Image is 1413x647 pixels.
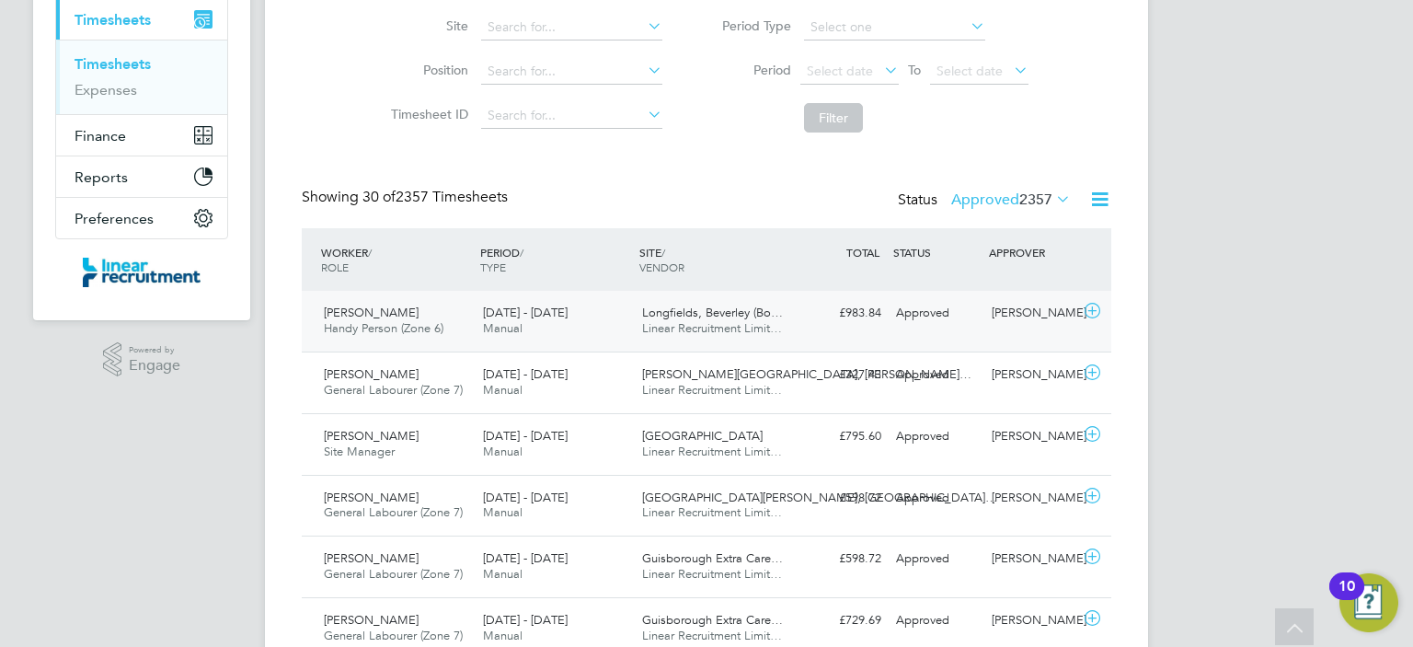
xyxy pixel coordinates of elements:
[75,55,151,73] a: Timesheets
[324,428,419,444] span: [PERSON_NAME]
[642,566,782,582] span: Linear Recruitment Limit…
[480,260,506,274] span: TYPE
[483,612,568,628] span: [DATE] - [DATE]
[642,504,782,520] span: Linear Recruitment Limit…
[984,544,1080,574] div: [PERSON_NAME]
[321,260,349,274] span: ROLE
[889,483,984,514] div: Approved
[642,612,783,628] span: Guisborough Extra Care…
[793,298,889,329] div: £983.84
[889,298,984,329] div: Approved
[708,62,791,78] label: Period
[362,188,396,206] span: 30 of
[804,15,985,40] input: Select one
[56,40,227,114] div: Timesheets
[642,305,783,320] span: Longfields, Beverley (Bo…
[1339,573,1398,632] button: Open Resource Center, 10 new notifications
[1019,191,1052,209] span: 2357
[481,59,662,85] input: Search for...
[56,198,227,238] button: Preferences
[324,612,419,628] span: [PERSON_NAME]
[483,305,568,320] span: [DATE] - [DATE]
[483,566,523,582] span: Manual
[324,550,419,566] span: [PERSON_NAME]
[83,258,201,287] img: linearrecruitment-logo-retina.png
[302,188,511,207] div: Showing
[483,504,523,520] span: Manual
[483,628,523,643] span: Manual
[483,490,568,505] span: [DATE] - [DATE]
[481,103,662,129] input: Search for...
[708,17,791,34] label: Period Type
[846,245,879,260] span: TOTAL
[661,245,665,260] span: /
[324,305,419,320] span: [PERSON_NAME]
[385,106,468,122] label: Timesheet ID
[75,127,126,144] span: Finance
[936,63,1003,79] span: Select date
[807,63,873,79] span: Select date
[984,606,1080,636] div: [PERSON_NAME]
[902,58,926,82] span: To
[1338,586,1355,610] div: 10
[520,245,523,260] span: /
[984,236,1080,269] div: APPROVER
[793,360,889,390] div: £327.43
[984,360,1080,390] div: [PERSON_NAME]
[324,566,463,582] span: General Labourer (Zone 7)
[951,191,1071,209] label: Approved
[385,62,468,78] label: Position
[324,490,419,505] span: [PERSON_NAME]
[984,298,1080,329] div: [PERSON_NAME]
[793,483,889,514] div: £598.72
[324,366,419,382] span: [PERSON_NAME]
[75,81,137,98] a: Expenses
[103,342,181,377] a: Powered byEngage
[56,156,227,197] button: Reports
[483,444,523,459] span: Manual
[889,422,984,452] div: Approved
[642,320,782,336] span: Linear Recruitment Limit…
[889,236,984,269] div: STATUS
[642,628,782,643] span: Linear Recruitment Limit…
[642,490,997,505] span: [GEOGRAPHIC_DATA][PERSON_NAME], [GEOGRAPHIC_DATA]…
[804,103,863,133] button: Filter
[642,444,782,459] span: Linear Recruitment Limit…
[324,628,463,643] span: General Labourer (Zone 7)
[898,188,1074,214] div: Status
[75,11,151,29] span: Timesheets
[476,236,635,283] div: PERIOD
[635,236,794,283] div: SITE
[889,360,984,390] div: Approved
[793,606,889,636] div: £729.69
[324,504,463,520] span: General Labourer (Zone 7)
[368,245,372,260] span: /
[324,444,395,459] span: Site Manager
[642,366,971,382] span: [PERSON_NAME][GEOGRAPHIC_DATA], [PERSON_NAME]…
[483,428,568,444] span: [DATE] - [DATE]
[642,382,782,398] span: Linear Recruitment Limit…
[483,550,568,566] span: [DATE] - [DATE]
[642,428,763,444] span: [GEOGRAPHIC_DATA]
[889,606,984,636] div: Approved
[324,382,463,398] span: General Labourer (Zone 7)
[75,168,128,186] span: Reports
[984,483,1080,514] div: [PERSON_NAME]
[55,258,228,287] a: Go to home page
[129,358,180,374] span: Engage
[56,115,227,156] button: Finance
[639,260,684,274] span: VENDOR
[481,15,662,40] input: Search for...
[483,366,568,382] span: [DATE] - [DATE]
[483,382,523,398] span: Manual
[793,544,889,574] div: £598.72
[75,210,154,227] span: Preferences
[889,544,984,574] div: Approved
[316,236,476,283] div: WORKER
[129,342,180,358] span: Powered by
[642,550,783,566] span: Guisborough Extra Care…
[984,422,1080,452] div: [PERSON_NAME]
[362,188,508,206] span: 2357 Timesheets
[385,17,468,34] label: Site
[793,422,889,452] div: £795.60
